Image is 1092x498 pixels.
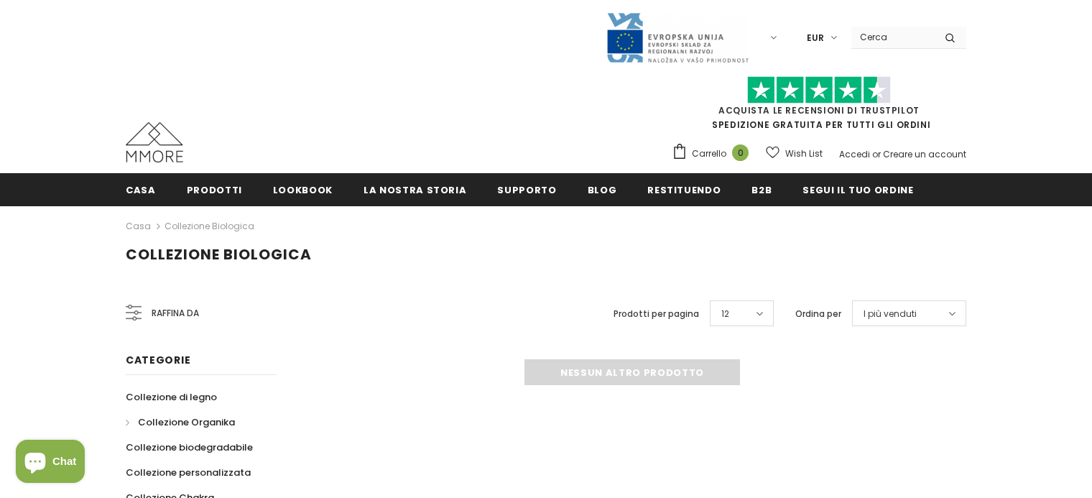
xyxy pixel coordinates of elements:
span: Casa [126,183,156,197]
a: Blog [588,173,617,206]
a: Collezione Organika [126,410,235,435]
a: Casa [126,173,156,206]
span: Collezione biologica [126,244,312,264]
span: 0 [732,144,749,161]
a: Collezione biologica [165,220,254,232]
input: Search Site [851,27,934,47]
span: 12 [721,307,729,321]
img: Javni Razpis [606,11,749,64]
span: SPEDIZIONE GRATUITA PER TUTTI GLI ORDINI [672,83,966,131]
img: Fidati di Pilot Stars [747,76,891,104]
span: I più venduti [864,307,917,321]
img: Casi MMORE [126,122,183,162]
label: Prodotti per pagina [614,307,699,321]
a: Carrello 0 [672,143,756,165]
span: Collezione biodegradabile [126,441,253,454]
label: Ordina per [795,307,841,321]
span: Prodotti [187,183,242,197]
span: Categorie [126,353,190,367]
a: Casa [126,218,151,235]
span: Wish List [785,147,823,161]
span: Segui il tuo ordine [802,183,913,197]
span: Blog [588,183,617,197]
a: Acquista le recensioni di TrustPilot [718,104,920,116]
a: Collezione di legno [126,384,217,410]
span: B2B [751,183,772,197]
span: Restituendo [647,183,721,197]
inbox-online-store-chat: Shopify online store chat [11,440,89,487]
span: Collezione Organika [138,415,235,429]
span: La nostra storia [364,183,466,197]
a: B2B [751,173,772,206]
a: supporto [497,173,556,206]
span: or [872,148,881,160]
span: supporto [497,183,556,197]
span: Collezione personalizzata [126,466,251,479]
a: La nostra storia [364,173,466,206]
a: Collezione biodegradabile [126,435,253,460]
a: Restituendo [647,173,721,206]
a: Segui il tuo ordine [802,173,913,206]
a: Collezione personalizzata [126,460,251,485]
a: Creare un account [883,148,966,160]
a: Javni Razpis [606,31,749,43]
span: Lookbook [273,183,333,197]
span: Carrello [692,147,726,161]
a: Accedi [839,148,870,160]
span: EUR [807,31,824,45]
span: Raffina da [152,305,199,321]
a: Wish List [766,141,823,166]
span: Collezione di legno [126,390,217,404]
a: Lookbook [273,173,333,206]
a: Prodotti [187,173,242,206]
